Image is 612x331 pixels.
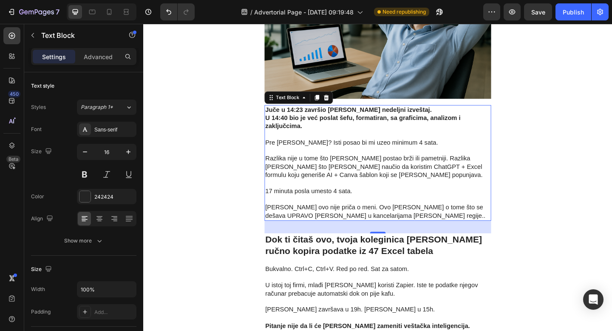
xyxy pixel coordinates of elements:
span: Paragraph 1* [81,103,113,111]
div: Undo/Redo [160,3,195,20]
div: Font [31,126,42,133]
span: Advertorial Page - [DATE] 09:19:48 [254,8,354,17]
div: Styles [31,103,46,111]
div: Beta [6,156,20,163]
span: / [250,8,252,17]
p: Text Block [41,30,113,40]
div: Padding [31,308,51,316]
div: 242424 [94,193,134,201]
button: Save [524,3,552,20]
p: 7 [56,7,59,17]
button: Paragraph 1* [77,100,136,115]
div: Width [31,285,45,293]
span: Need republishing [382,8,426,16]
div: Align [31,213,55,225]
p: [PERSON_NAME] završava u 19h. [PERSON_NAME] u 15h. [133,298,377,316]
div: Open Intercom Messenger [583,289,603,310]
button: Show more [31,233,136,248]
div: Size [31,146,54,157]
p: Settings [42,52,66,61]
div: Sans-serif [94,126,134,134]
div: 450 [8,91,20,97]
span: Save [531,9,545,16]
div: Color [31,193,44,200]
p: Advanced [84,52,113,61]
button: 7 [3,3,63,20]
div: Publish [563,8,584,17]
div: Text style [31,82,54,90]
div: Show more [64,237,104,245]
button: Publish [555,3,591,20]
div: Add... [94,308,134,316]
div: Size [31,264,54,275]
iframe: Design area [143,24,612,331]
input: Auto [77,282,136,297]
